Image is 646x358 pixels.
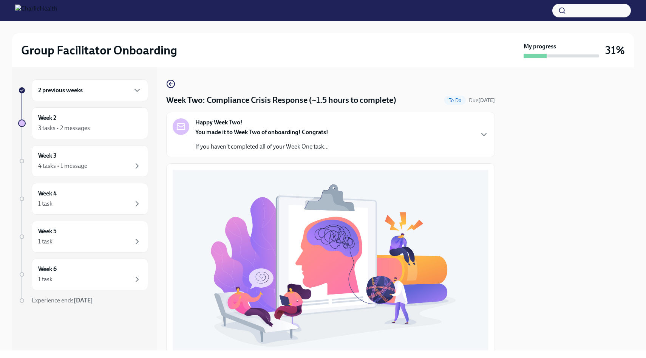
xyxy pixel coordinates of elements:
h3: 31% [605,43,625,57]
strong: [DATE] [74,297,93,304]
h6: 2 previous weeks [38,86,83,95]
img: CharlieHealth [15,5,57,17]
h6: Week 6 [38,265,57,273]
span: To Do [444,98,466,103]
h6: Week 4 [38,189,57,198]
strong: [DATE] [478,97,495,104]
span: Due [469,97,495,104]
span: Experience ends [32,297,93,304]
h6: Week 3 [38,152,57,160]
a: Week 23 tasks • 2 messages [18,107,148,139]
span: August 18th, 2025 09:00 [469,97,495,104]
strong: Happy Week Two! [195,118,243,127]
h6: Week 5 [38,227,57,236]
h6: Week 2 [38,114,56,122]
strong: You made it to Week Two of onboarding! Congrats! [195,129,328,136]
div: 3 tasks • 2 messages [38,124,90,132]
div: 1 task [38,200,53,208]
a: Week 34 tasks • 1 message [18,145,148,177]
a: Week 61 task [18,259,148,290]
p: If you haven't completed all of your Week One task... [195,143,329,151]
div: 1 task [38,237,53,246]
div: 1 task [38,275,53,284]
h4: Week Two: Compliance Crisis Response (~1.5 hours to complete) [166,95,396,106]
strong: My progress [524,42,556,51]
div: 2 previous weeks [32,79,148,101]
a: Week 51 task [18,221,148,253]
div: 4 tasks • 1 message [38,162,87,170]
h2: Group Facilitator Onboarding [21,43,177,58]
a: Week 41 task [18,183,148,215]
